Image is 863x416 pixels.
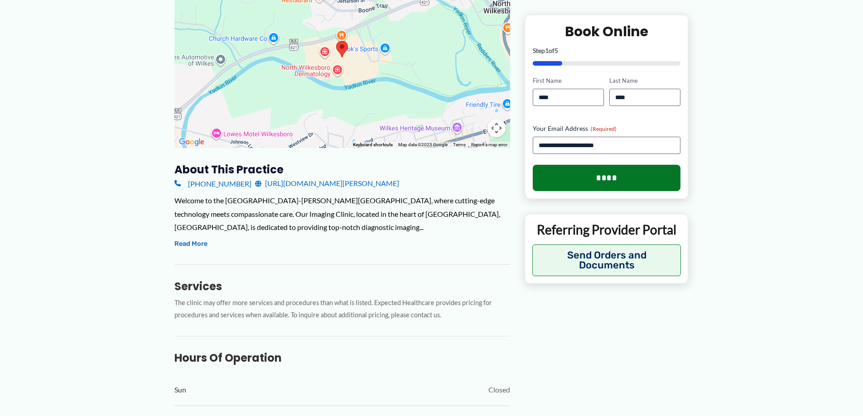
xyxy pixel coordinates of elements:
[177,136,207,148] a: Open this area in Google Maps (opens a new window)
[545,47,549,54] span: 1
[488,383,510,397] span: Closed
[532,244,681,276] button: Send Orders and Documents
[487,119,506,137] button: Map camera controls
[533,23,681,40] h2: Book Online
[533,77,604,85] label: First Name
[174,279,510,293] h3: Services
[533,124,681,133] label: Your Email Address
[255,177,399,190] a: [URL][DOMAIN_NAME][PERSON_NAME]
[353,142,393,148] button: Keyboard shortcuts
[174,194,510,234] div: Welcome to the [GEOGRAPHIC_DATA]-[PERSON_NAME][GEOGRAPHIC_DATA], where cutting-edge technology me...
[554,47,558,54] span: 5
[174,239,207,249] button: Read More
[471,142,507,147] a: Report a map error
[533,48,681,54] p: Step of
[453,142,466,147] a: Terms (opens in new tab)
[174,351,510,365] h3: Hours of Operation
[174,383,186,397] span: Sun
[177,136,207,148] img: Google
[174,177,251,190] a: [PHONE_NUMBER]
[609,77,680,85] label: Last Name
[174,163,510,177] h3: About this practice
[398,142,448,147] span: Map data ©2025 Google
[532,221,681,238] p: Referring Provider Portal
[591,125,617,132] span: (Required)
[174,297,510,321] p: The clinic may offer more services and procedures than what is listed. Expected Healthcare provid...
